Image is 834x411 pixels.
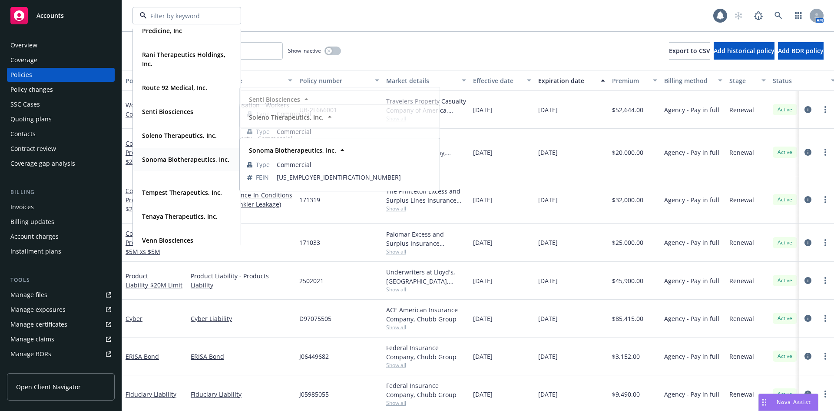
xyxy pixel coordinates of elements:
span: $9,490.00 [612,390,640,399]
a: Product Liability - Products Liability [191,271,292,290]
span: $3,152.00 [612,352,640,361]
a: ERISA Bond [191,352,292,361]
span: Show all [386,248,466,255]
button: Export to CSV [669,42,710,60]
a: SSC Cases [7,97,115,111]
span: Show all [386,361,466,369]
span: Accounts [36,12,64,19]
div: Account charges [10,230,59,244]
a: Commercial Property [126,187,175,213]
a: circleInformation [803,194,813,205]
span: Renewal [729,314,754,323]
span: Add historical policy [714,47,774,55]
a: Start snowing [730,7,747,24]
a: Manage BORs [7,347,115,361]
div: Manage certificates [10,317,67,331]
span: Type [256,127,270,136]
a: Manage exposures [7,303,115,317]
strong: Senti Biosciences [142,107,193,116]
a: Commercial Property - Commercial Property - Difference-In-Conditions (Earthquake Sprinkler Leakag... [191,181,292,218]
a: circleInformation [803,237,813,248]
strong: Sonoma Biotherapeutics, Inc. [142,155,229,164]
div: Overview [10,38,37,52]
a: Report a Bug [750,7,767,24]
button: Nova Assist [758,394,818,411]
span: [DATE] [473,352,493,361]
a: Fiduciary Liability [126,390,176,398]
button: Effective date [470,70,535,91]
span: 2502021 [299,276,324,285]
button: Policy number [296,70,383,91]
span: Active [776,277,794,284]
span: J05985055 [299,390,329,399]
span: Renewal [729,276,754,285]
span: Active [776,196,794,204]
div: Manage files [10,288,47,302]
span: Active [776,106,794,114]
span: $25,000.00 [612,238,643,247]
a: Coverage gap analysis [7,157,115,170]
span: [DATE] [538,105,558,114]
a: more [820,237,831,248]
span: Renewal [729,105,754,114]
div: Contacts [10,127,36,141]
span: [DATE] [538,276,558,285]
span: Agency - Pay in full [664,195,719,204]
span: Renewal [729,352,754,361]
strong: Venn Biosciences Corporation [142,236,193,254]
button: Policy details [122,70,187,91]
span: [DATE] [538,195,558,204]
div: Coverage gap analysis [10,157,75,170]
div: Status [773,76,826,85]
a: Excess [191,238,292,247]
span: [DATE] [473,238,493,247]
div: Contract review [10,142,56,156]
span: Open Client Navigator [16,382,81,391]
span: Agency - Pay in full [664,148,719,157]
a: more [820,275,831,286]
span: FEIN [256,173,269,182]
button: Stage [726,70,769,91]
div: Billing updates [10,215,54,229]
div: Billing [7,188,115,197]
span: - Excess - $20M xs $10M [126,196,175,213]
a: circleInformation [803,313,813,324]
button: Expiration date [535,70,609,91]
a: ERISA Bond [126,352,159,361]
span: $20,000.00 [612,148,643,157]
button: Market details [383,70,470,91]
span: Agency - Pay in full [664,105,719,114]
span: [DATE] [538,390,558,399]
strong: Tenaya Therapeutics, Inc. [142,212,218,221]
button: Premium [609,70,661,91]
a: circleInformation [803,104,813,115]
div: Market details [386,76,457,85]
span: [US_EMPLOYER_IDENTIFICATION_NUMBER] [277,173,432,182]
div: Installment plans [10,244,61,258]
a: Search [770,7,787,24]
div: Policy changes [10,83,53,97]
a: Cyber Liability [191,314,292,323]
div: Policies [10,68,32,82]
span: D97075505 [299,314,331,323]
button: Add BOR policy [778,42,824,60]
span: Active [776,390,794,398]
div: Stage [729,76,756,85]
span: $52,644.00 [612,105,643,114]
span: Type [256,160,270,169]
a: more [820,147,831,157]
a: circleInformation [803,147,813,157]
a: Summary of insurance [7,362,115,376]
div: Manage claims [10,332,54,346]
a: Contacts [7,127,115,141]
a: more [820,389,831,399]
div: Policy number [299,76,370,85]
span: [DATE] [473,276,493,285]
span: 171033 [299,238,320,247]
span: Active [776,314,794,322]
span: Agency - Pay in full [664,276,719,285]
div: Federal Insurance Company, Chubb Group [386,381,466,399]
span: Agency - Pay in full [664,314,719,323]
div: Expiration date [538,76,596,85]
